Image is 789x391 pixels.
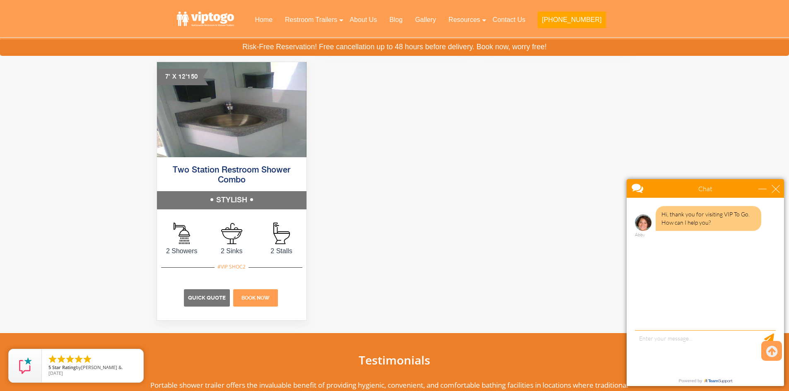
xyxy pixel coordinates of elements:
[48,364,51,370] span: 5
[174,223,190,244] img: an icon of Shower
[157,246,207,256] span: 2 Showers
[207,246,256,256] span: 2 Sinks
[48,370,63,376] span: [DATE]
[409,11,442,29] a: Gallery
[486,11,531,29] a: Contact Us
[65,354,75,364] li: 
[273,223,290,244] img: an icon of stall
[82,354,92,364] li: 
[279,11,343,29] a: Restroom Trailers
[56,354,66,364] li: 
[622,174,789,391] iframe: Live Chat Box
[531,11,612,33] a: [PHONE_NUMBER]
[184,294,231,301] a: Quick Quote
[249,11,279,29] a: Home
[383,11,409,29] a: Blog
[221,223,242,244] img: an icon of sink
[17,357,34,374] img: Review Rating
[74,354,84,364] li: 
[173,166,290,185] a: Two Station Restroom Shower Combo
[256,246,306,256] span: 2 Stalls
[188,295,226,301] span: Quick Quote
[52,364,76,370] span: Star Rating
[442,11,486,29] a: Resources
[157,69,208,85] div: 7' X 12'150
[150,354,639,367] h2: Testimonials
[81,364,123,370] span: [PERSON_NAME] &.
[157,191,306,209] h5: STYLISH
[343,11,383,29] a: About Us
[232,294,279,301] a: Book Now
[48,365,137,371] span: by
[48,354,58,364] li: 
[157,62,306,157] img: outside photo of 2 stations shower combo trailer
[538,12,606,28] button: [PHONE_NUMBER]
[241,295,270,301] span: Book Now
[215,261,249,272] div: #VIP SHOC2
